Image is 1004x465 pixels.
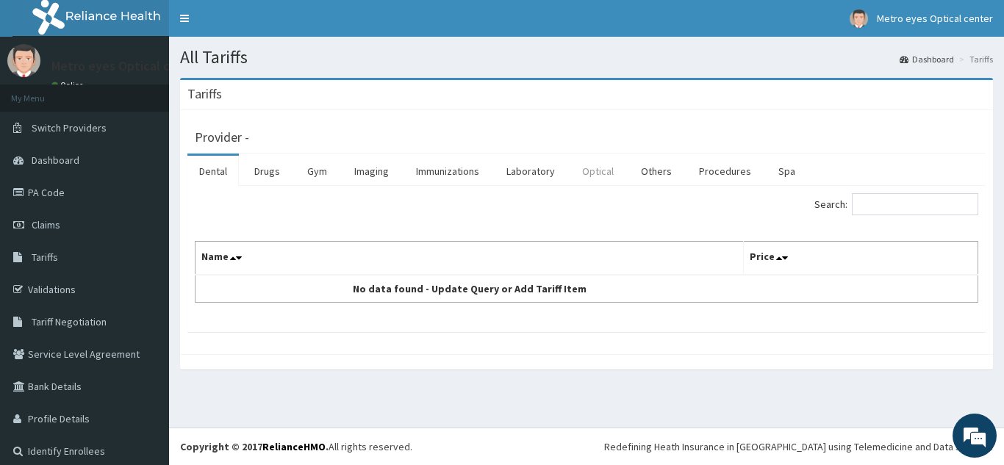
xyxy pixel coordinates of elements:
th: Price [743,242,978,275]
a: Immunizations [404,156,491,187]
a: Dental [187,156,239,187]
a: RelianceHMO [262,440,326,453]
th: Name [196,242,744,275]
a: Optical [570,156,625,187]
a: Dashboard [900,53,954,65]
strong: Copyright © 2017 . [180,440,329,453]
span: Tariffs [32,250,58,264]
td: No data found - Update Query or Add Tariff Item [196,275,744,303]
div: Redefining Heath Insurance in [GEOGRAPHIC_DATA] using Telemedicine and Data Science! [604,439,993,454]
img: User Image [7,44,40,77]
a: Gym [295,156,339,187]
span: Claims [32,218,60,231]
span: Switch Providers [32,121,107,134]
a: Spa [767,156,807,187]
a: Imaging [343,156,401,187]
span: Metro eyes Optical center [877,12,993,25]
li: Tariffs [955,53,993,65]
h1: All Tariffs [180,48,993,67]
input: Search: [852,193,978,215]
a: Drugs [243,156,292,187]
img: User Image [850,10,868,28]
p: Metro eyes Optical center [51,60,202,73]
footer: All rights reserved. [169,428,1004,465]
label: Search: [814,193,978,215]
a: Procedures [687,156,763,187]
h3: Tariffs [187,87,222,101]
a: Laboratory [495,156,567,187]
a: Others [629,156,684,187]
span: Dashboard [32,154,79,167]
span: Tariff Negotiation [32,315,107,328]
h3: Provider - [195,131,249,144]
a: Online [51,80,87,90]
